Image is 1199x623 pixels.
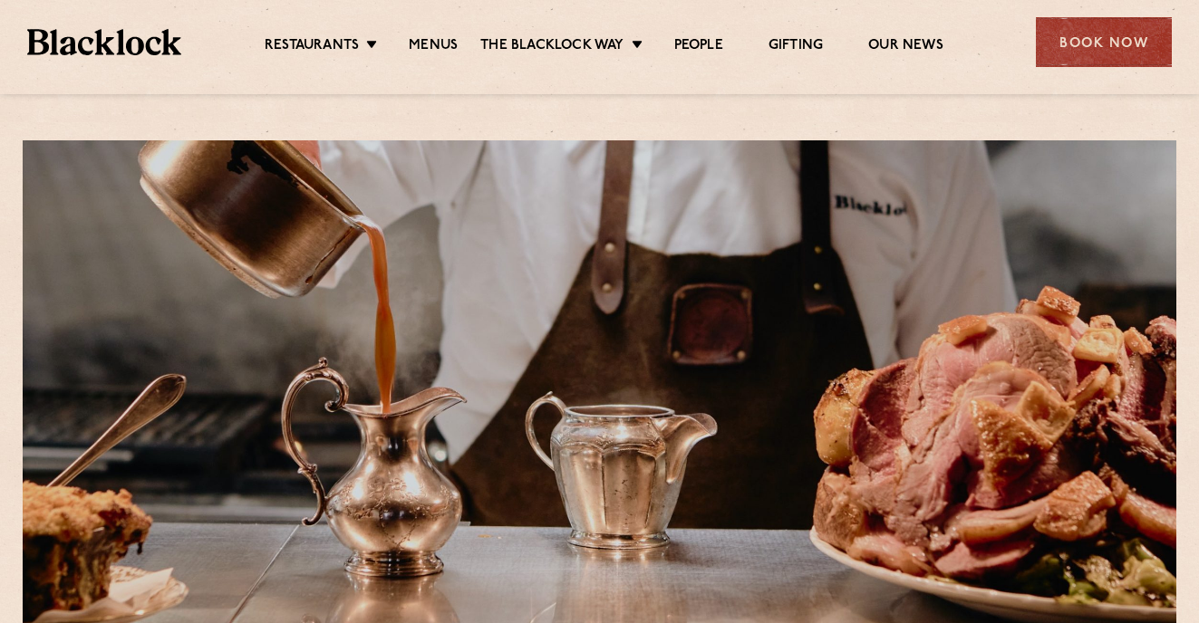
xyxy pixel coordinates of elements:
[868,37,943,57] a: Our News
[480,37,624,57] a: The Blacklock Way
[409,37,458,57] a: Menus
[1036,17,1172,67] div: Book Now
[769,37,823,57] a: Gifting
[265,37,359,57] a: Restaurants
[674,37,723,57] a: People
[27,29,181,55] img: BL_Textured_Logo-footer-cropped.svg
